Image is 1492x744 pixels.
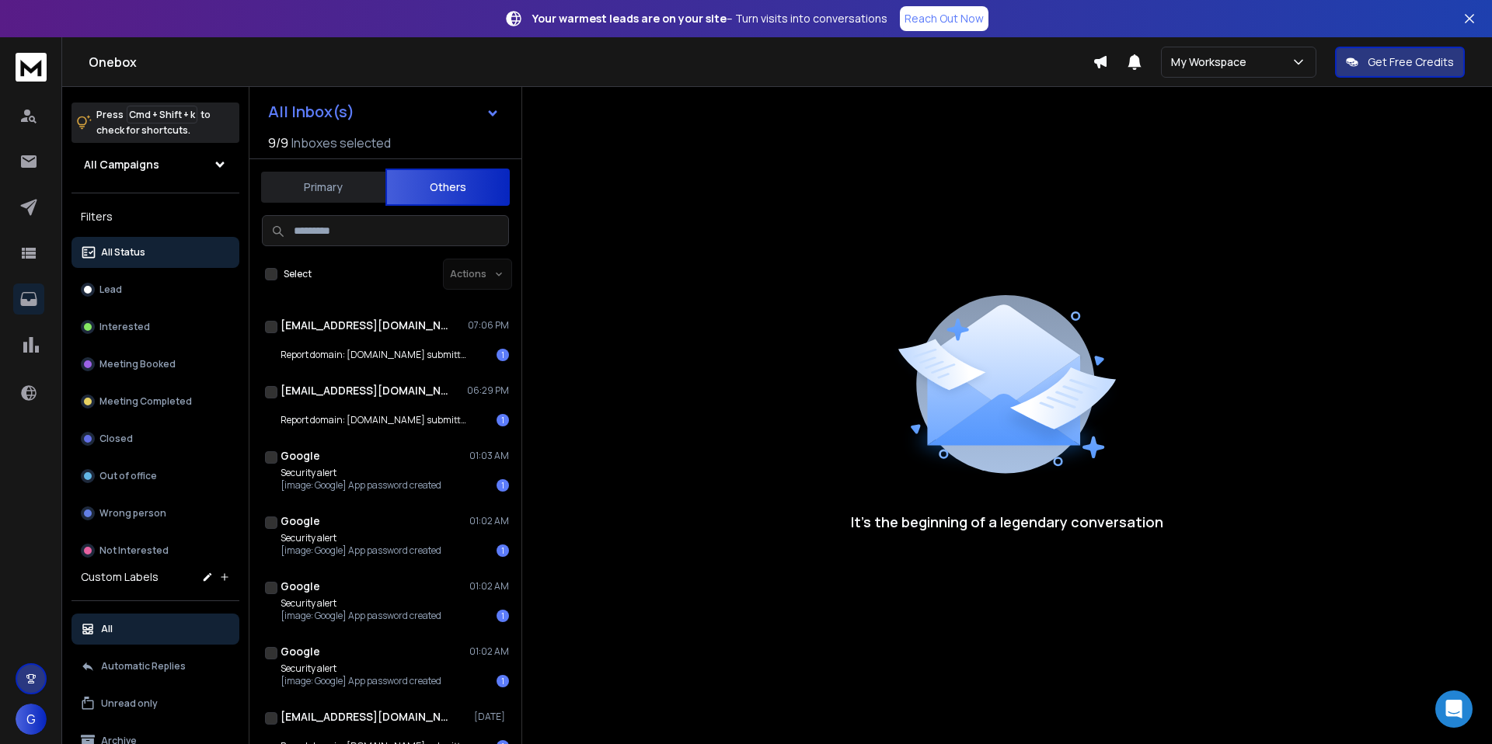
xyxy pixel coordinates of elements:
[99,544,169,557] p: Not Interested
[497,479,509,492] div: 1
[281,597,441,610] p: Security alert
[469,515,509,527] p: 01:02 AM
[532,11,887,26] p: – Turn visits into conversations
[16,704,47,735] button: G
[281,675,441,687] p: [image: Google] App password created
[281,513,320,529] h1: Google
[469,450,509,462] p: 01:03 AM
[900,6,988,31] a: Reach Out Now
[84,157,159,172] h1: All Campaigns
[256,96,512,127] button: All Inbox(s)
[468,319,509,332] p: 07:06 PM
[101,246,145,259] p: All Status
[281,448,320,464] h1: Google
[281,544,441,557] p: [image: Google] App password created
[71,149,239,180] button: All Campaigns
[497,349,509,361] div: 1
[905,11,984,26] p: Reach Out Now
[127,106,197,123] span: Cmd + Shift + k
[281,467,441,479] p: Security alert
[101,623,113,635] p: All
[71,206,239,228] h3: Filters
[851,511,1163,533] p: It’s the beginning of a legendary conversation
[71,461,239,492] button: Out of office
[71,423,239,454] button: Closed
[71,498,239,529] button: Wrong person
[268,104,354,120] h1: All Inbox(s)
[281,318,451,333] h1: [EMAIL_ADDRESS][DOMAIN_NAME]
[71,651,239,682] button: Automatic Replies
[99,358,176,370] p: Meeting Booked
[99,470,157,482] p: Out of office
[71,386,239,417] button: Meeting Completed
[284,268,312,280] label: Select
[474,711,509,723] p: [DATE]
[101,660,186,673] p: Automatic Replies
[99,321,150,333] p: Interested
[71,274,239,305] button: Lead
[99,283,122,296] p: Lead
[71,237,239,268] button: All Status
[71,535,239,566] button: Not Interested
[497,675,509,687] div: 1
[467,384,509,397] p: 06:29 PM
[268,134,288,152] span: 9 / 9
[281,414,467,426] p: Report domain: [DOMAIN_NAME] submitter: [DOMAIN_NAME]
[99,433,133,445] p: Closed
[281,644,320,659] h1: Google
[469,580,509,593] p: 01:02 AM
[99,395,192,408] p: Meeting Completed
[71,311,239,342] button: Interested
[385,169,510,206] button: Others
[99,507,166,520] p: Wrong person
[89,53,1093,71] h1: Onebox
[281,349,467,361] p: Report domain: [DOMAIN_NAME] submitter: [DOMAIN_NAME]
[532,11,727,26] strong: Your warmest leads are on your site
[71,614,239,645] button: All
[81,569,159,585] h3: Custom Labels
[1335,47,1465,78] button: Get Free Credits
[281,610,441,622] p: [image: Google] App password created
[497,610,509,622] div: 1
[1435,690,1473,728] div: Open Intercom Messenger
[1171,54,1253,70] p: My Workspace
[96,107,211,138] p: Press to check for shortcuts.
[71,349,239,380] button: Meeting Booked
[281,383,451,398] h1: [EMAIL_ADDRESS][DOMAIN_NAME]
[497,414,509,426] div: 1
[281,532,441,544] p: Security alert
[281,662,441,675] p: Security alert
[16,53,47,82] img: logo
[261,170,385,204] button: Primary
[497,544,509,557] div: 1
[469,645,509,658] p: 01:02 AM
[71,688,239,719] button: Unread only
[281,709,451,725] h1: [EMAIL_ADDRESS][DOMAIN_NAME]
[281,479,441,492] p: [image: Google] App password created
[291,134,391,152] h3: Inboxes selected
[281,579,320,594] h1: Google
[101,697,158,710] p: Unread only
[1368,54,1454,70] p: Get Free Credits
